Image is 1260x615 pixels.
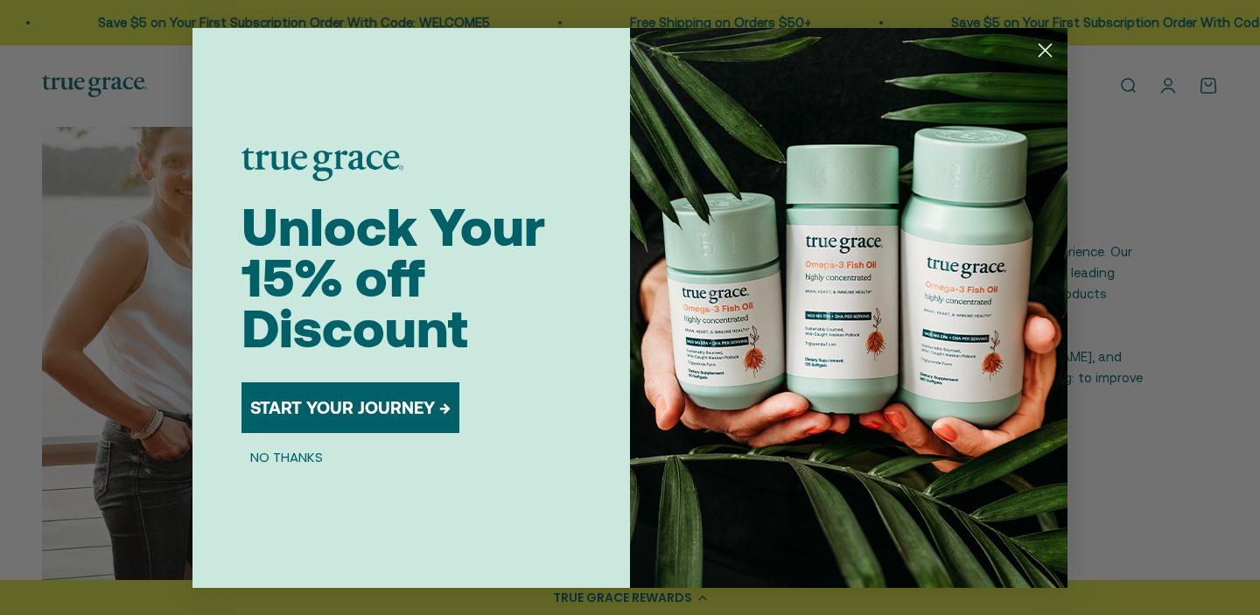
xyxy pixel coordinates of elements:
img: logo placeholder [241,148,403,181]
button: NO THANKS [241,447,332,468]
button: Close dialog [1030,35,1060,66]
img: 098727d5-50f8-4f9b-9554-844bb8da1403.jpeg [630,28,1067,588]
button: START YOUR JOURNEY → [241,382,459,433]
span: Unlock Your 15% off Discount [241,197,545,359]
